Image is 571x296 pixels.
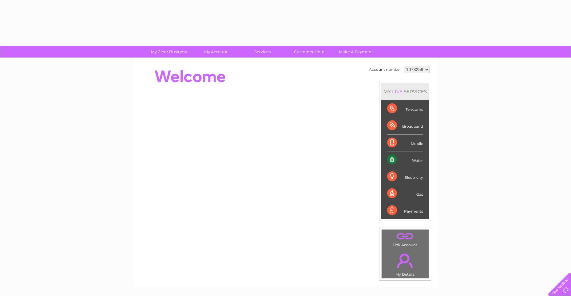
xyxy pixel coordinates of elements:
[383,250,427,271] a: .
[391,89,404,94] div: LIVE
[381,248,429,278] td: My Details
[367,64,402,75] td: Account number
[387,134,423,151] div: Mobile
[383,231,427,242] a: .
[387,202,423,219] div: Payments
[387,100,423,117] div: Telecoms
[331,46,381,58] a: Make A Payment
[190,46,241,58] a: My Account
[381,83,429,100] div: MY SERVICES
[237,46,288,58] a: Services
[387,168,423,185] div: Electricity
[387,185,423,202] div: Gas
[387,151,423,168] div: Water
[381,229,429,249] td: Link Account
[284,46,335,58] a: Customer Help
[387,117,423,134] div: Broadband
[144,46,194,58] a: My Clear Business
